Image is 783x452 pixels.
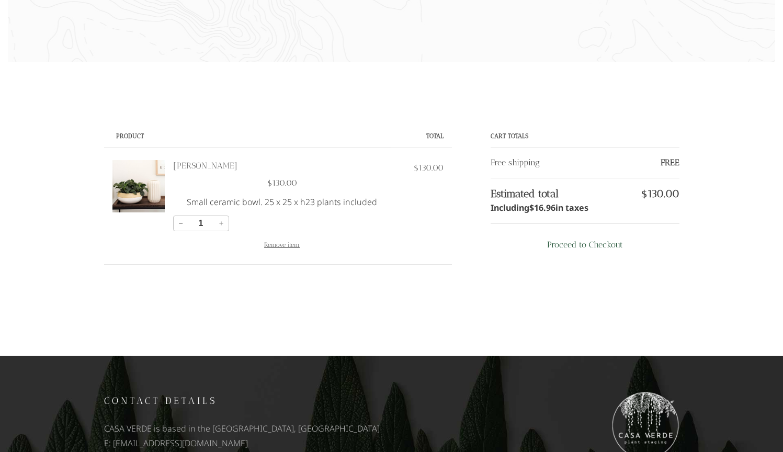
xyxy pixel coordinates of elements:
[491,125,679,147] h2: Cart totals
[112,160,165,212] img: IRENE
[173,216,189,232] button: Reduce quantity of IRENE
[104,436,387,450] p: E: [EMAIL_ADDRESS][DOMAIN_NAME]
[116,132,144,140] span: Product
[189,216,213,232] input: Quantity of IRENE in your cart.
[173,160,237,172] a: [PERSON_NAME]
[104,392,387,410] h5: Contact details
[491,187,641,200] span: Estimated total
[529,200,555,215] span: $16.96
[491,232,679,257] a: Proceed to Checkout
[267,178,297,188] span: $130.00
[426,132,444,140] span: Total
[491,200,679,215] p: Including in taxes
[264,238,300,252] button: Remove IRENE from cart
[213,216,229,232] button: Increase quantity of IRENE
[104,421,387,436] p: CASA VERDE is based in the [GEOGRAPHIC_DATA], [GEOGRAPHIC_DATA]
[641,187,679,200] span: $130.00
[547,238,623,252] div: Proceed to Checkout
[661,157,679,167] strong: Free
[173,195,391,209] p: Small ceramic bowl. 25 x 25 x h23 plants included
[414,163,444,173] span: $130.00
[491,156,660,169] span: Free shipping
